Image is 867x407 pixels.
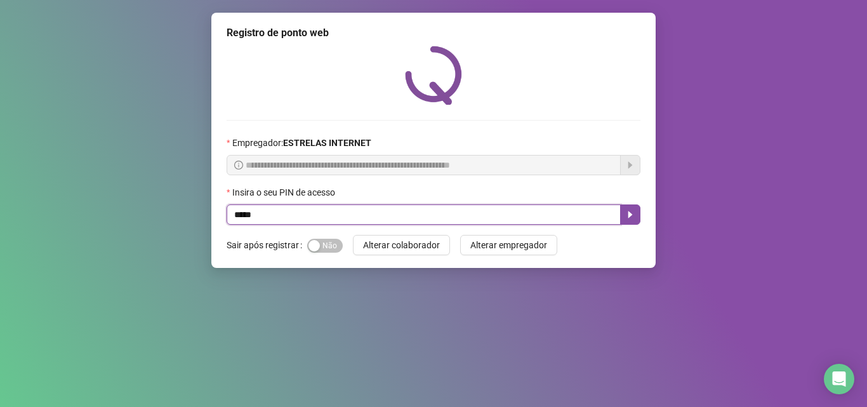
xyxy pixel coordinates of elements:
[460,235,557,255] button: Alterar empregador
[232,136,371,150] span: Empregador :
[625,210,635,220] span: caret-right
[227,235,307,255] label: Sair após registrar
[363,238,440,252] span: Alterar colaborador
[470,238,547,252] span: Alterar empregador
[227,25,640,41] div: Registro de ponto web
[234,161,243,170] span: info-circle
[405,46,462,105] img: QRPoint
[227,185,343,199] label: Insira o seu PIN de acesso
[824,364,854,394] div: Open Intercom Messenger
[353,235,450,255] button: Alterar colaborador
[283,138,371,148] strong: ESTRELAS INTERNET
